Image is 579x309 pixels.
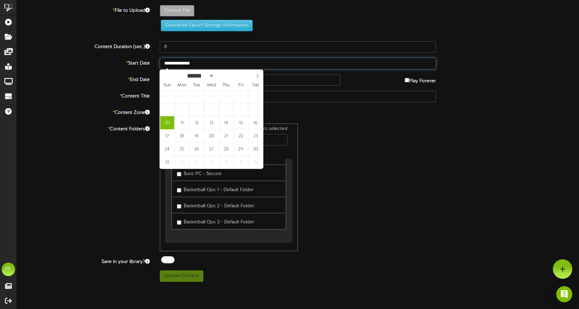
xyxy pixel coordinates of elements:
span: August 8, 2025 [234,103,248,116]
span: August 26, 2025 [189,142,204,156]
span: September 4, 2025 [219,156,233,169]
span: August 1, 2025 [234,90,248,103]
div: PF [2,263,15,276]
span: Mon [175,83,189,88]
span: July 29, 2025 [189,90,204,103]
span: August 12, 2025 [189,116,204,129]
span: July 30, 2025 [204,90,218,103]
span: September 6, 2025 [248,156,263,169]
button: Download Export Settings Information [161,20,253,31]
span: July 31, 2025 [219,90,233,103]
span: July 28, 2025 [175,90,189,103]
span: Wed [204,83,219,88]
span: August 5, 2025 [189,103,204,116]
span: August 25, 2025 [175,142,189,156]
span: August 28, 2025 [219,142,233,156]
input: Suns PC - Secure [177,172,181,176]
span: August 27, 2025 [204,142,218,156]
label: Start Date [12,58,155,67]
span: August 3, 2025 [160,103,174,116]
span: August 23, 2025 [248,129,263,142]
label: Save in your library? [12,256,155,265]
input: Title of this Content [160,91,436,102]
span: August 4, 2025 [175,103,189,116]
span: August 9, 2025 [248,103,263,116]
span: August 18, 2025 [175,129,189,142]
span: August 17, 2025 [160,129,174,142]
a: Download Export Settings Information [157,23,253,28]
span: September 2, 2025 [189,156,204,169]
span: August 30, 2025 [248,142,263,156]
span: August 14, 2025 [219,116,233,129]
span: Tue [189,83,204,88]
input: Basketball Ops 3 - Default Folder [177,220,181,225]
span: August 22, 2025 [234,129,248,142]
label: Suns PC - Secure [177,168,221,177]
span: August 10, 2025 [160,116,174,129]
label: Content Duration (sec.) [12,41,155,50]
label: Content Zone [12,107,155,116]
span: August 7, 2025 [219,103,233,116]
span: August 24, 2025 [160,142,174,156]
span: August 20, 2025 [204,129,218,142]
span: August 11, 2025 [175,116,189,129]
label: File to Upload [12,5,155,14]
label: Basketball Ops 1 - Default Folder [177,184,254,193]
span: September 5, 2025 [234,156,248,169]
span: August 2, 2025 [248,90,263,103]
span: August 29, 2025 [234,142,248,156]
span: September 3, 2025 [204,156,218,169]
label: Content Folders [12,124,155,133]
label: Play Forever [405,74,436,85]
label: Basketball Ops 2 - Default Folder [177,201,254,210]
span: August 6, 2025 [204,103,218,116]
label: End Date [12,74,155,83]
label: Content Title [12,91,155,100]
label: Basketball Ops 3 - Default Folder [177,217,254,226]
span: Fri [234,83,248,88]
span: August 16, 2025 [248,116,263,129]
span: August 13, 2025 [204,116,218,129]
span: Thu [219,83,234,88]
input: Play Forever [405,78,409,82]
input: Basketball Ops 2 - Default Folder [177,204,181,209]
div: Open Intercom Messenger [556,286,572,302]
input: Year [214,72,238,79]
span: August 15, 2025 [234,116,248,129]
input: Basketball Ops 1 - Default Folder [177,188,181,192]
span: August 21, 2025 [219,129,233,142]
span: September 1, 2025 [175,156,189,169]
span: July 27, 2025 [160,90,174,103]
button: Upload Content [160,270,203,282]
span: August 19, 2025 [189,129,204,142]
span: Sat [248,83,263,88]
span: Sun [160,83,175,88]
span: August 31, 2025 [160,156,174,169]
